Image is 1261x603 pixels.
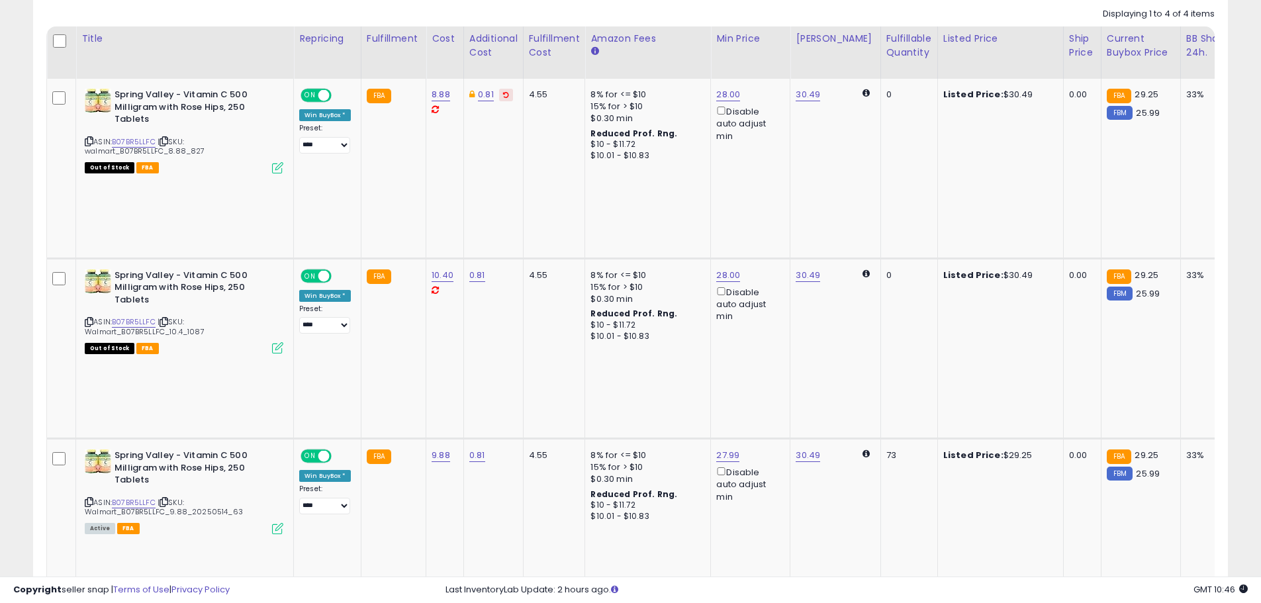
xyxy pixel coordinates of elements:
a: 28.00 [716,269,740,282]
div: 73 [886,449,927,461]
div: 0.00 [1069,89,1091,101]
div: Disable auto adjust min [716,285,780,323]
div: Fulfillment [367,32,420,46]
div: ASIN: [85,89,283,172]
b: Listed Price: [943,269,1004,281]
div: Win BuyBox * [299,109,351,121]
div: 15% for > $10 [590,461,700,473]
div: Preset: [299,304,351,334]
b: Spring Valley - Vitamin C 500 Milligram with Rose Hips, 250 Tablets [115,269,275,310]
span: FBA [136,162,159,173]
a: 27.99 [716,449,739,462]
div: Title [81,32,288,46]
div: 0 [886,89,927,101]
span: 25.99 [1136,287,1160,300]
div: Disable auto adjust min [716,465,780,503]
a: 30.49 [796,88,820,101]
span: 29.25 [1135,449,1158,461]
span: ON [302,90,318,101]
div: 0.00 [1069,269,1091,281]
small: FBA [1107,269,1131,284]
b: Reduced Prof. Rng. [590,128,677,139]
div: Preset: [299,485,351,514]
div: 33% [1186,269,1230,281]
div: ASIN: [85,269,283,353]
div: 4.55 [529,269,575,281]
span: All listings that are currently out of stock and unavailable for purchase on Amazon [85,162,134,173]
div: 15% for > $10 [590,101,700,113]
span: FBA [136,343,159,354]
div: Ship Price [1069,32,1096,60]
div: 0.00 [1069,449,1091,461]
span: 29.25 [1135,269,1158,281]
small: Amazon Fees. [590,46,598,58]
b: Spring Valley - Vitamin C 500 Milligram with Rose Hips, 250 Tablets [115,89,275,129]
div: 8% for <= $10 [590,89,700,101]
div: $10 - $11.72 [590,139,700,150]
div: $30.49 [943,269,1053,281]
div: Preset: [299,124,351,154]
div: Listed Price [943,32,1058,46]
span: | SKU: walmart_B07BR5LLFC_8.88_827 [85,136,205,156]
div: Current Buybox Price [1107,32,1175,60]
span: 25.99 [1136,107,1160,119]
b: Listed Price: [943,88,1004,101]
div: $0.30 min [590,113,700,124]
div: [PERSON_NAME] [796,32,874,46]
b: Listed Price: [943,449,1004,461]
a: 30.49 [796,449,820,462]
div: Fulfillment Cost [529,32,580,60]
small: FBM [1107,467,1133,481]
div: Additional Cost [469,32,518,60]
span: ON [302,270,318,281]
a: 0.81 [469,269,485,282]
img: 51B03Ko6fXL._SL40_.jpg [85,89,111,113]
span: | SKU: Walmart_B07BR5LLFC_10.4_1087 [85,316,205,336]
small: FBA [367,269,391,284]
a: 0.81 [469,449,485,462]
div: Fulfillable Quantity [886,32,932,60]
div: 0 [886,269,927,281]
a: 10.40 [432,269,453,282]
span: All listings that are currently out of stock and unavailable for purchase on Amazon [85,343,134,354]
div: 33% [1186,89,1230,101]
span: ON [302,451,318,462]
div: 4.55 [529,449,575,461]
div: Disable auto adjust min [716,104,780,142]
div: Win BuyBox * [299,470,351,482]
span: OFF [330,90,351,101]
div: $10 - $11.72 [590,500,700,511]
div: $0.30 min [590,293,700,305]
a: 28.00 [716,88,740,101]
span: FBA [117,523,140,534]
b: Reduced Prof. Rng. [590,488,677,500]
span: 29.25 [1135,88,1158,101]
div: 4.55 [529,89,575,101]
div: $10.01 - $10.83 [590,331,700,342]
div: BB Share 24h. [1186,32,1235,60]
div: 33% [1186,449,1230,461]
div: Min Price [716,32,784,46]
div: Win BuyBox * [299,290,351,302]
a: B07BR5LLFC [112,497,156,508]
div: $0.30 min [590,473,700,485]
a: 30.49 [796,269,820,282]
div: Cost [432,32,458,46]
small: FBA [1107,449,1131,464]
a: Terms of Use [113,583,169,596]
div: $10.01 - $10.83 [590,511,700,522]
div: Amazon Fees [590,32,705,46]
a: 9.88 [432,449,450,462]
a: 0.81 [478,88,494,101]
span: 2025-09-15 10:46 GMT [1193,583,1248,596]
div: 15% for > $10 [590,281,700,293]
small: FBA [1107,89,1131,103]
img: 51B03Ko6fXL._SL40_.jpg [85,449,111,473]
div: Displaying 1 to 4 of 4 items [1103,8,1215,21]
a: B07BR5LLFC [112,136,156,148]
div: $30.49 [943,89,1053,101]
a: B07BR5LLFC [112,316,156,328]
div: seller snap | | [13,584,230,596]
b: Reduced Prof. Rng. [590,308,677,319]
span: All listings currently available for purchase on Amazon [85,523,115,534]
